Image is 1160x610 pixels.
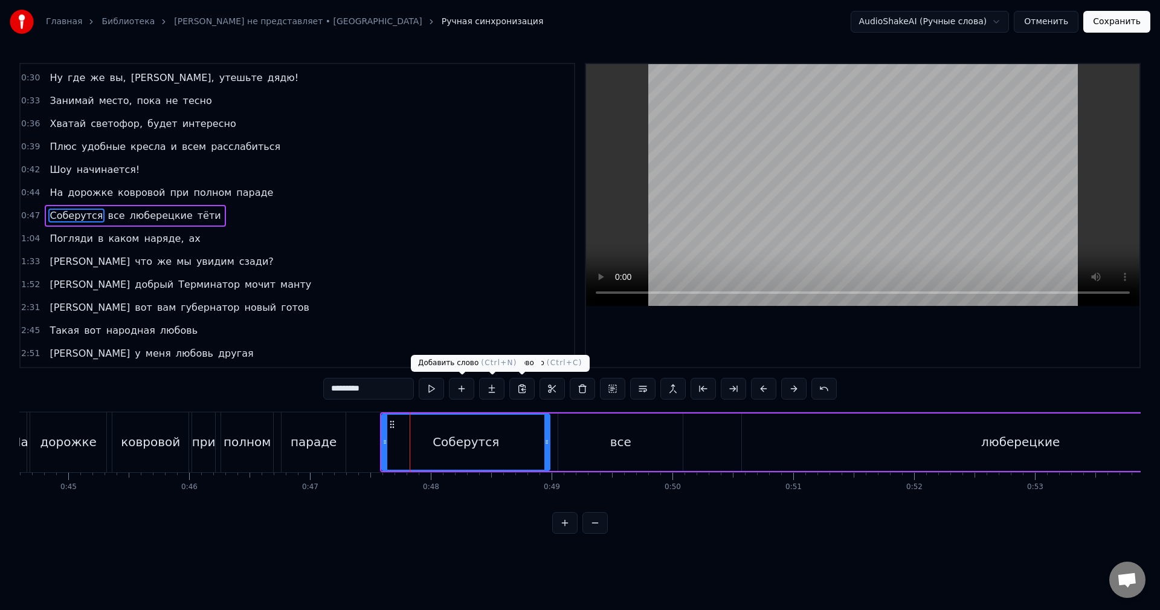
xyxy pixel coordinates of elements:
[48,140,78,154] span: Плюс
[48,94,95,108] span: Занимай
[21,210,40,222] span: 0:47
[442,16,544,28] span: Ручная синхронизация
[129,209,194,222] span: люберецкие
[433,433,499,451] div: Соберутся
[156,300,177,314] span: вам
[66,186,114,200] span: дорожке
[224,433,271,451] div: полном
[243,277,277,291] span: мочит
[76,163,141,177] span: начинается!
[175,346,214,360] span: любовь
[48,323,80,337] span: Такая
[481,359,517,367] span: ( Ctrl+N )
[547,359,582,367] span: ( Ctrl+C )
[48,163,72,177] span: Шоу
[21,302,40,314] span: 2:31
[21,141,40,153] span: 0:39
[48,117,87,131] span: Хватай
[1014,11,1078,33] button: Отменить
[181,482,198,492] div: 0:46
[785,482,802,492] div: 0:51
[107,209,126,222] span: все
[182,94,213,108] span: тесно
[21,95,40,107] span: 0:33
[136,94,163,108] span: пока
[21,279,40,291] span: 1:52
[134,255,153,268] span: что
[1083,11,1150,33] button: Сохранить
[21,325,40,337] span: 2:45
[21,256,40,268] span: 1:33
[164,94,179,108] span: не
[175,255,193,268] span: мы
[21,72,40,84] span: 0:30
[243,300,278,314] span: новый
[48,277,131,291] span: [PERSON_NAME]
[423,482,439,492] div: 0:48
[906,482,923,492] div: 0:52
[129,140,167,154] span: кресла
[10,10,34,34] img: youka
[48,255,131,268] span: [PERSON_NAME]
[169,186,190,200] span: при
[60,482,77,492] div: 0:45
[107,232,140,245] span: каком
[48,300,131,314] span: [PERSON_NAME]
[195,255,236,268] span: увидим
[159,323,199,337] span: любовь
[143,232,185,245] span: наряде,
[48,186,64,200] span: На
[48,209,104,222] span: Соберутся
[181,140,207,154] span: всем
[117,186,166,200] span: ковровой
[610,433,631,451] div: все
[177,277,241,291] span: Терминатор
[48,232,94,245] span: Погляди
[279,277,312,291] span: манту
[97,232,105,245] span: в
[66,71,86,85] span: где
[192,186,233,200] span: полном
[411,355,524,372] div: Добавить слово
[46,16,82,28] a: Главная
[196,209,222,222] span: тёти
[280,300,311,314] span: готов
[181,117,237,131] span: интересно
[80,140,127,154] span: удобные
[89,117,144,131] span: светофор,
[179,300,240,314] span: губернатор
[217,346,255,360] span: другая
[105,323,156,337] span: народная
[21,164,40,176] span: 0:42
[98,94,134,108] span: место,
[544,482,560,492] div: 0:49
[46,16,543,28] nav: breadcrumb
[83,323,103,337] span: вот
[981,433,1060,451] div: люберецкие
[21,348,40,360] span: 2:51
[1109,562,1145,598] a: Открытый чат
[130,71,216,85] span: [PERSON_NAME],
[302,482,318,492] div: 0:47
[109,71,127,85] span: вы,
[121,433,180,451] div: ковровой
[144,346,172,360] span: меня
[1027,482,1043,492] div: 0:53
[21,118,40,130] span: 0:36
[192,433,216,451] div: при
[218,71,264,85] span: утешьте
[134,300,153,314] span: вот
[21,233,40,245] span: 1:04
[238,255,275,268] span: сзади?
[665,482,681,492] div: 0:50
[156,255,173,268] span: же
[170,140,178,154] span: и
[174,16,422,28] a: [PERSON_NAME] не представляет • [GEOGRAPHIC_DATA]
[101,16,155,28] a: Библиотека
[134,346,141,360] span: у
[48,71,64,85] span: Ну
[12,433,28,451] div: На
[210,140,282,154] span: расслабиться
[48,346,131,360] span: [PERSON_NAME]
[21,187,40,199] span: 0:44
